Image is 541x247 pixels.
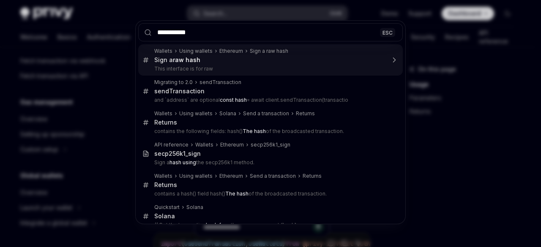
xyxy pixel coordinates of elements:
[250,48,288,54] div: Sign a raw hash
[303,173,322,179] div: Returns
[225,190,249,197] b: The hash
[154,212,175,220] div: Solana
[220,97,247,103] b: const hash
[220,141,244,148] div: Ethereum
[154,97,385,103] p: and `address` are optional = await client.sendTransaction(transactio
[173,56,200,63] b: raw hash
[154,141,189,148] div: API reference
[154,56,200,64] div: Sign a
[154,173,172,179] div: Wallets
[154,65,385,72] p: This interface is for raw
[219,110,236,117] div: Solana
[154,128,385,135] p: contains the following fields: hash() of the broadcasted transaction.
[154,119,177,126] div: Returns
[154,190,385,197] p: contains a hash() field hash() of the broadcasted transaction.
[243,128,266,134] b: The hash
[154,87,205,95] div: sendTransaction
[380,28,395,37] div: ESC
[154,79,193,86] div: Migrating to 2.0
[195,141,213,148] div: Wallets
[154,204,180,211] div: Quickstart
[250,173,296,179] div: Send a transaction
[186,204,203,211] div: Solana
[243,110,289,117] div: Send a transaction
[154,150,201,157] div: secp256k1_sign
[251,141,290,148] div: secp256k1_sign
[154,222,385,228] p: // Get the transaction the response const {hash} =
[179,173,213,179] div: Using wallets
[296,110,315,117] div: Returns
[219,48,243,54] div: Ethereum
[219,173,243,179] div: Ethereum
[154,110,172,117] div: Wallets
[206,222,231,228] b: hash from
[154,181,177,189] div: Returns
[179,110,213,117] div: Using wallets
[154,48,172,54] div: Wallets
[199,79,241,86] div: sendTransaction
[154,159,385,166] p: Sign a the secp256k1 method.
[169,159,196,166] b: hash using
[179,48,213,54] div: Using wallets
